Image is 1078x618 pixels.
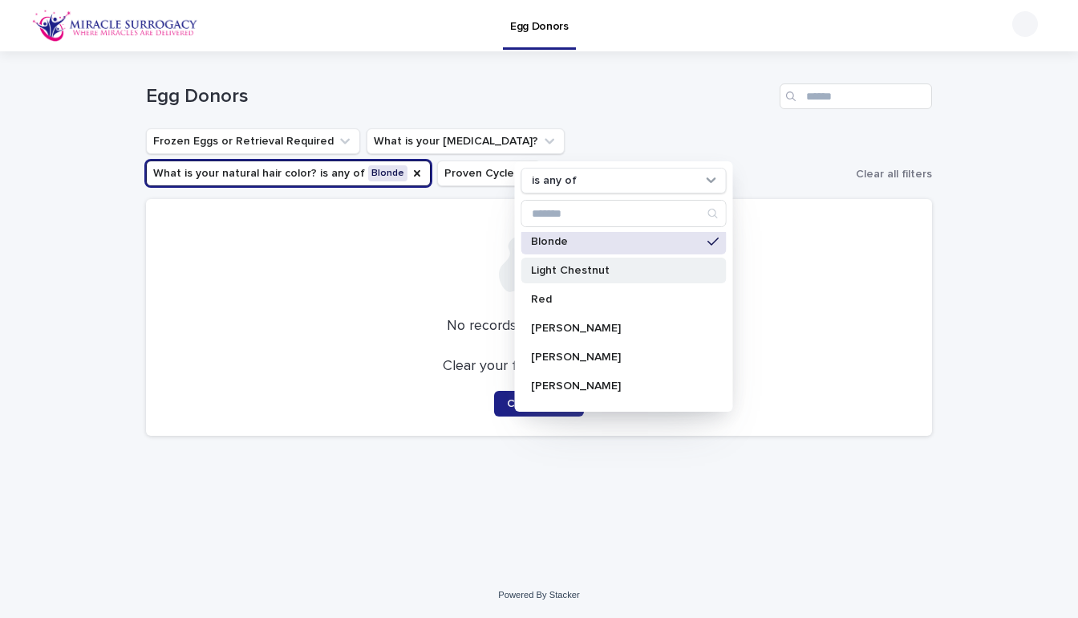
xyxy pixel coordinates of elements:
[165,318,913,335] p: No records match your filters
[531,236,701,247] p: Blonde
[780,83,932,109] input: Search
[531,265,701,276] p: Light Chestnut
[521,200,727,227] div: Search
[498,590,579,600] a: Powered By Stacker
[531,323,701,334] p: [PERSON_NAME]
[856,169,932,180] span: Clear all filters
[146,128,360,154] button: Frozen Eggs or Retrieval Required
[32,10,198,42] img: OiFFDOGZQuirLhrlO1ag
[443,358,635,376] p: Clear your filters and try again.
[494,391,584,417] button: Clear Filters
[146,85,773,108] h1: Egg Donors
[849,162,932,186] button: Clear all filters
[531,380,701,392] p: [PERSON_NAME]
[531,294,701,305] p: Red
[522,201,726,226] input: Search
[507,398,571,409] span: Clear Filters
[437,161,541,186] button: Proven Cycle
[367,128,565,154] button: What is your eye color?
[531,352,701,363] p: [PERSON_NAME]
[146,161,431,186] button: What is your natural hair color?
[532,174,577,188] p: is any of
